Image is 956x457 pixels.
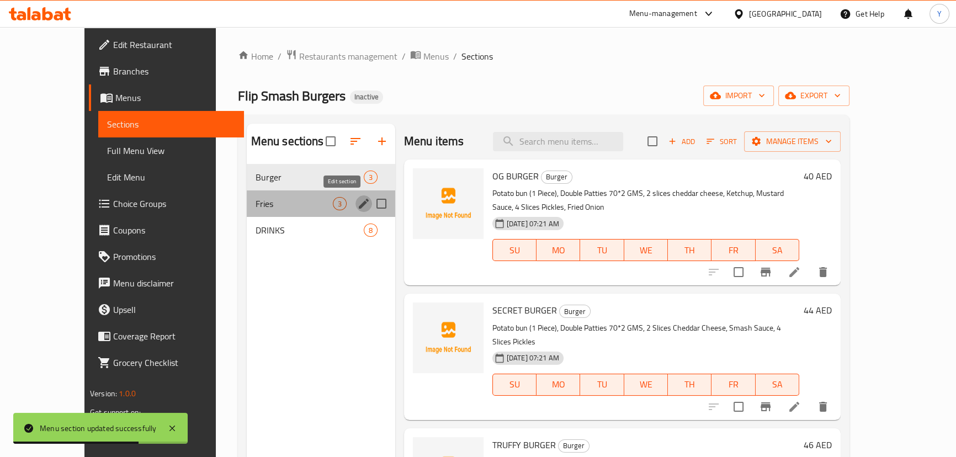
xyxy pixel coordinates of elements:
[90,405,141,419] span: Get support on:
[342,128,369,155] span: Sort sections
[98,111,244,137] a: Sections
[107,144,235,157] span: Full Menu View
[711,239,755,261] button: FR
[672,376,707,392] span: TH
[413,168,484,239] img: OG BURGER
[778,86,849,106] button: export
[89,349,244,376] a: Grocery Checklist
[716,376,751,392] span: FR
[238,83,346,108] span: Flip Smash Burgers
[256,224,364,237] span: DRINKS
[712,89,765,103] span: import
[98,137,244,164] a: Full Menu View
[541,242,576,258] span: MO
[502,219,564,229] span: [DATE] 07:21 AM
[461,50,493,63] span: Sections
[256,197,333,210] span: Fries
[580,374,624,396] button: TU
[89,84,244,111] a: Menus
[453,50,457,63] li: /
[497,242,532,258] span: SU
[541,171,572,183] span: Burger
[492,437,556,453] span: TRUFFY BURGER
[286,49,397,63] a: Restaurants management
[107,171,235,184] span: Edit Menu
[89,270,244,296] a: Menu disclaimer
[113,356,235,369] span: Grocery Checklist
[497,376,532,392] span: SU
[350,91,383,104] div: Inactive
[113,303,235,316] span: Upsell
[113,224,235,237] span: Coupons
[119,386,136,401] span: 1.0.0
[804,168,832,184] h6: 40 AED
[113,65,235,78] span: Branches
[937,8,942,20] span: Y
[760,376,795,392] span: SA
[89,217,244,243] a: Coupons
[113,277,235,290] span: Menu disclaimer
[333,199,346,209] span: 3
[113,38,235,51] span: Edit Restaurant
[89,190,244,217] a: Choice Groups
[238,49,849,63] nav: breadcrumb
[810,394,836,420] button: delete
[752,259,779,285] button: Branch-specific-item
[364,171,378,184] div: items
[492,374,537,396] button: SU
[355,195,372,212] button: edit
[247,217,395,243] div: DRINKS8
[787,89,841,103] span: export
[629,7,697,20] div: Menu-management
[699,133,744,150] span: Sort items
[410,49,449,63] a: Menus
[756,374,799,396] button: SA
[716,242,751,258] span: FR
[624,374,668,396] button: WE
[350,92,383,102] span: Inactive
[299,50,397,63] span: Restaurants management
[667,135,697,148] span: Add
[247,190,395,217] div: Fries3edit
[115,91,235,104] span: Menus
[668,374,711,396] button: TH
[624,239,668,261] button: WE
[664,133,699,150] button: Add
[727,395,750,418] span: Select to update
[629,242,663,258] span: WE
[113,197,235,210] span: Choice Groups
[541,376,576,392] span: MO
[333,197,347,210] div: items
[703,86,774,106] button: import
[788,265,801,279] a: Edit menu item
[238,50,273,63] a: Home
[492,187,799,214] p: Potato bun (1 Piece), Double Patties 70*2 GMS, 2 slices cheddar cheese, Ketchup, Mustard Sauce, 4...
[810,259,836,285] button: delete
[788,400,801,413] a: Edit menu item
[256,171,364,184] span: Burger
[369,128,395,155] button: Add section
[364,224,378,237] div: items
[493,132,623,151] input: search
[559,439,589,452] span: Burger
[247,164,395,190] div: Burger3
[727,261,750,284] span: Select to update
[98,164,244,190] a: Edit Menu
[804,437,832,453] h6: 46 AED
[89,31,244,58] a: Edit Restaurant
[580,239,624,261] button: TU
[40,422,157,434] div: Menu section updated successfully
[707,135,737,148] span: Sort
[585,376,619,392] span: TU
[664,133,699,150] span: Add item
[804,302,832,318] h6: 44 AED
[89,58,244,84] a: Branches
[560,305,590,318] span: Burger
[89,243,244,270] a: Promotions
[641,130,664,153] span: Select section
[492,239,537,261] button: SU
[404,133,464,150] h2: Menu items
